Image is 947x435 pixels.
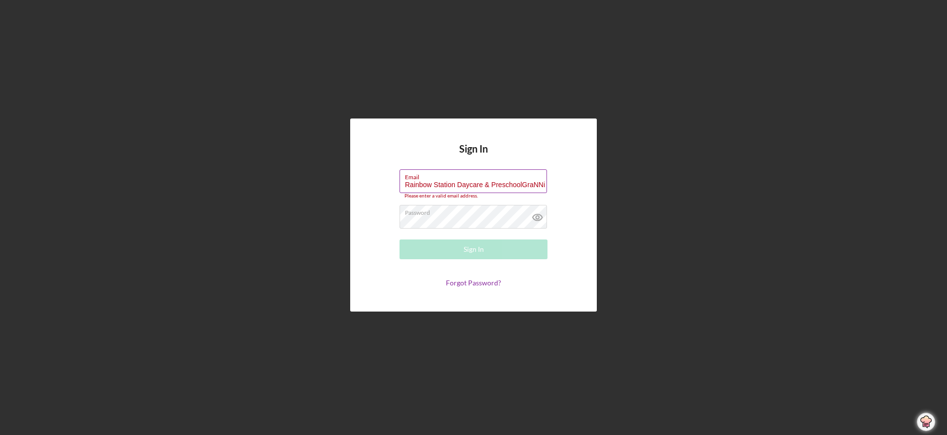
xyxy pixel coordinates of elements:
div: Please enter a valid email address. [400,193,547,199]
label: Password [405,205,547,216]
a: Forgot Password? [446,278,501,287]
label: Email [405,170,547,181]
h4: Sign In [459,143,488,169]
button: Sign In [400,239,547,259]
div: Sign In [464,239,484,259]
